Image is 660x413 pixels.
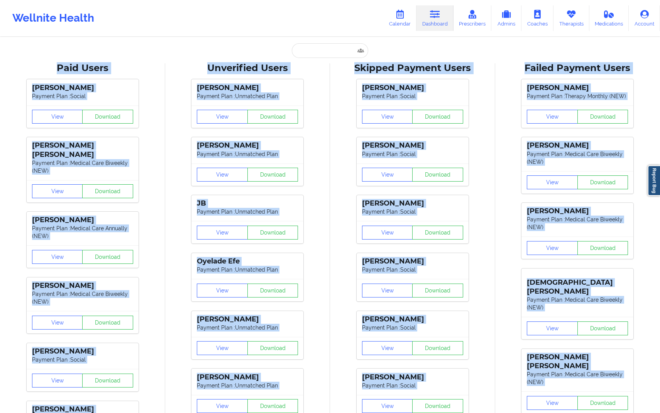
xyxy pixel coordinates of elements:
[362,92,463,100] p: Payment Plan : Social
[362,382,463,389] p: Payment Plan : Social
[32,356,133,364] p: Payment Plan : Social
[527,241,578,255] button: View
[362,168,413,182] button: View
[247,226,298,240] button: Download
[412,226,463,240] button: Download
[416,5,454,31] a: Dashboard
[362,341,413,355] button: View
[197,168,248,182] button: View
[383,5,416,31] a: Calendar
[32,316,83,330] button: View
[32,347,133,356] div: [PERSON_NAME]
[197,284,248,297] button: View
[32,110,83,124] button: View
[589,5,629,31] a: Medications
[362,257,463,266] div: [PERSON_NAME]
[527,83,628,92] div: [PERSON_NAME]
[197,199,298,208] div: JB
[362,373,463,382] div: [PERSON_NAME]
[32,92,133,100] p: Payment Plan : Social
[82,250,133,264] button: Download
[362,141,463,150] div: [PERSON_NAME]
[32,141,133,159] div: [PERSON_NAME] [PERSON_NAME]
[32,250,83,264] button: View
[32,83,133,92] div: [PERSON_NAME]
[32,224,133,240] p: Payment Plan : Medical Care Annually (NEW)
[247,110,298,124] button: Download
[197,373,298,382] div: [PERSON_NAME]
[362,226,413,240] button: View
[197,382,298,389] p: Payment Plan : Unmatched Plan
[501,62,655,74] div: Failed Payment Users
[577,175,628,189] button: Download
[527,175,578,189] button: View
[527,150,628,166] p: Payment Plan : Medical Care Biweekly (NEW)
[32,159,133,175] p: Payment Plan : Medical Care Biweekly (NEW)
[197,83,298,92] div: [PERSON_NAME]
[247,284,298,297] button: Download
[527,396,578,410] button: View
[362,284,413,297] button: View
[577,396,628,410] button: Download
[521,5,553,31] a: Coaches
[577,321,628,335] button: Download
[527,272,628,296] div: [DEMOGRAPHIC_DATA][PERSON_NAME]
[362,199,463,208] div: [PERSON_NAME]
[527,296,628,311] p: Payment Plan : Medical Care Biweekly (NEW)
[553,5,589,31] a: Therapists
[197,341,248,355] button: View
[412,110,463,124] button: Download
[197,92,298,100] p: Payment Plan : Unmatched Plan
[412,341,463,355] button: Download
[32,374,83,388] button: View
[335,62,490,74] div: Skipped Payment Users
[5,62,160,74] div: Paid Users
[527,216,628,231] p: Payment Plan : Medical Care Biweekly (NEW)
[197,324,298,331] p: Payment Plan : Unmatched Plan
[362,110,413,124] button: View
[82,184,133,198] button: Download
[171,62,325,74] div: Unverified Users
[247,168,298,182] button: Download
[527,141,628,150] div: [PERSON_NAME]
[527,371,628,386] p: Payment Plan : Medical Care Biweekly (NEW)
[32,216,133,224] div: [PERSON_NAME]
[82,316,133,330] button: Download
[362,150,463,158] p: Payment Plan : Social
[197,315,298,324] div: [PERSON_NAME]
[362,399,413,413] button: View
[629,5,660,31] a: Account
[197,399,248,413] button: View
[362,83,463,92] div: [PERSON_NAME]
[412,284,463,297] button: Download
[32,290,133,306] p: Payment Plan : Medical Care Biweekly (NEW)
[527,110,578,124] button: View
[412,399,463,413] button: Download
[527,321,578,335] button: View
[197,150,298,158] p: Payment Plan : Unmatched Plan
[527,207,628,216] div: [PERSON_NAME]
[362,324,463,331] p: Payment Plan : Social
[491,5,521,31] a: Admins
[247,399,298,413] button: Download
[82,110,133,124] button: Download
[527,92,628,100] p: Payment Plan : Therapy Monthly (NEW)
[32,281,133,290] div: [PERSON_NAME]
[577,110,628,124] button: Download
[32,184,83,198] button: View
[197,226,248,240] button: View
[197,141,298,150] div: [PERSON_NAME]
[362,315,463,324] div: [PERSON_NAME]
[577,241,628,255] button: Download
[197,257,298,266] div: Oyelade Efe
[82,374,133,388] button: Download
[197,208,298,216] p: Payment Plan : Unmatched Plan
[412,168,463,182] button: Download
[648,165,660,196] a: Report Bug
[197,266,298,274] p: Payment Plan : Unmatched Plan
[527,353,628,371] div: [PERSON_NAME] [PERSON_NAME]
[197,110,248,124] button: View
[362,208,463,216] p: Payment Plan : Social
[247,341,298,355] button: Download
[454,5,492,31] a: Prescribers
